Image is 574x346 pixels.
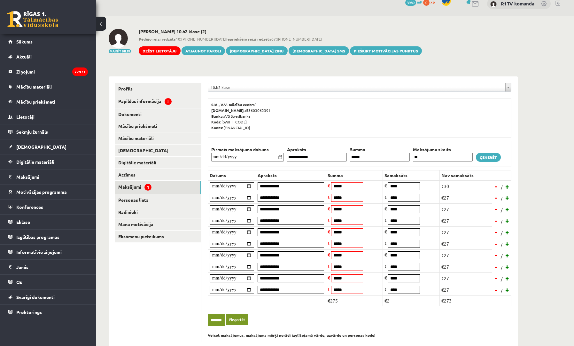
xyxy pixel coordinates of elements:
[211,83,503,91] span: 10.b2 klase
[139,46,181,55] a: Dzēst lietotāju
[500,218,503,225] span: /
[256,170,326,180] th: Apraksts
[8,49,88,64] a: Aktuāli
[144,184,151,191] span: 1
[384,194,387,200] span: €
[16,294,55,300] span: Svarīgi dokumenti
[501,0,534,7] a: R1TV komanda
[8,230,88,244] a: Izglītības programas
[348,146,411,153] th: Summa
[440,180,492,192] td: €30
[440,170,492,180] th: Nav samaksāts
[500,276,503,282] span: /
[411,146,474,153] th: Maksājumu skaits
[493,250,499,260] a: -
[500,287,503,294] span: /
[8,34,88,49] a: Sākums
[16,309,42,315] span: Proktorings
[384,206,387,211] span: €
[384,217,387,223] span: €
[8,215,88,229] a: Eklase
[504,182,511,191] a: +
[16,114,35,120] span: Lietotāji
[115,120,201,132] a: Mācību priekšmeti
[490,1,497,7] img: R1TV komanda
[493,285,499,295] a: -
[440,192,492,203] td: €27
[16,54,32,59] span: Aktuāli
[440,249,492,261] td: €27
[493,239,499,248] a: -
[16,159,54,165] span: Digitālie materiāli
[8,124,88,139] a: Sekmju žurnāls
[16,84,52,90] span: Mācību materiāli
[139,36,422,42] span: 10:[PHONE_NUMBER][DATE] 07:[PHONE_NUMBER][DATE]
[500,195,503,202] span: /
[211,102,257,107] b: SIA „V.V. mācību centrs”
[8,169,88,184] a: Maksājumi
[16,144,66,150] span: [DEMOGRAPHIC_DATA]
[115,231,201,242] a: Eksāmenu pieteikums
[226,46,288,55] a: [DEMOGRAPHIC_DATA] ziņu
[328,194,330,200] span: €
[440,295,492,306] td: €273
[493,227,499,237] a: -
[384,240,387,246] span: €
[493,216,499,225] a: -
[384,183,387,188] span: €
[115,108,201,120] a: Dokumenti
[8,139,88,154] a: [DEMOGRAPHIC_DATA]
[115,194,201,206] a: Personas lieta
[493,182,499,191] a: -
[16,129,48,135] span: Sekmju žurnāls
[384,275,387,280] span: €
[115,95,201,108] a: Papildus informācija!
[226,314,248,326] a: Eksportēt
[383,295,440,306] td: €2
[226,36,271,42] b: Iepriekšējo reizi redzēts
[8,79,88,94] a: Mācību materiāli
[16,249,62,255] span: Informatīvie ziņojumi
[115,157,201,169] a: Digitālie materiāli
[8,275,88,289] a: CE
[182,46,225,55] a: Atjaunot paroli
[210,146,285,153] th: Pirmais maksājuma datums
[384,229,387,234] span: €
[384,286,387,292] span: €
[16,189,67,195] span: Motivācijas programma
[208,333,376,338] b: Veicot maksājumus, maksājuma mērķī norādi izglītojamā vārdu, uzvārdu un personas kodu!
[8,94,88,109] a: Mācību priekšmeti
[500,264,503,271] span: /
[328,286,330,292] span: €
[211,119,221,124] b: Kods:
[16,169,88,184] legend: Maksājumi
[440,272,492,284] td: €27
[504,273,511,283] a: +
[8,185,88,199] a: Motivācijas programma
[8,109,88,124] a: Lietotāji
[504,239,511,248] a: +
[328,275,330,280] span: €
[328,183,330,188] span: €
[500,253,503,259] span: /
[504,204,511,214] a: +
[165,98,172,105] span: !
[285,146,348,153] th: Apraksts
[139,29,422,34] h2: [PERSON_NAME] 10.b2 klase (2)
[208,83,511,91] a: 10.b2 klase
[500,207,503,213] span: /
[8,245,88,259] a: Informatīvie ziņojumi
[440,203,492,215] td: €27
[383,170,440,180] th: Samaksāts
[440,261,492,272] td: €27
[115,206,201,218] a: Radinieki
[328,240,330,246] span: €
[16,204,43,210] span: Konferences
[493,273,499,283] a: -
[504,285,511,295] a: +
[8,64,88,79] a: Ziņojumi77971
[504,262,511,271] a: +
[328,263,330,269] span: €
[211,125,223,130] b: Konts:
[328,206,330,211] span: €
